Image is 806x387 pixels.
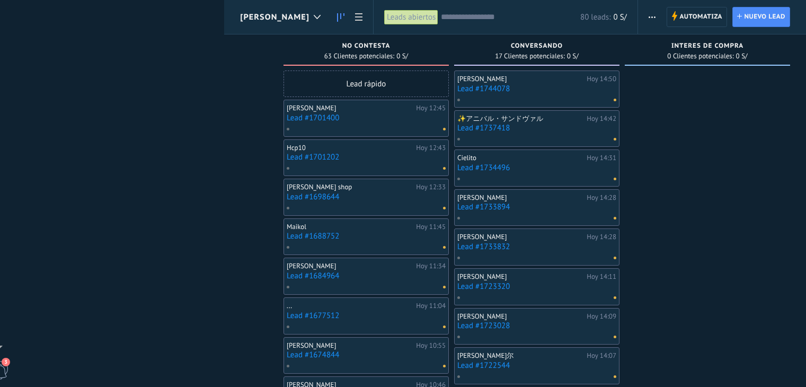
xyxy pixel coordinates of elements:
[736,53,748,59] span: 0 S/
[457,233,584,241] div: [PERSON_NAME]
[443,286,446,288] span: No hay nada asignado
[443,246,446,249] span: No hay nada asignado
[587,233,616,241] div: Hoy 14:28
[457,242,616,251] a: Lead #1733832
[744,7,785,27] span: Nuevo lead
[416,262,446,270] div: Hoy 11:34
[287,232,446,241] a: Lead #1688752
[287,183,413,191] div: [PERSON_NAME] shop
[587,272,616,281] div: Hoy 14:11
[396,53,408,59] span: 0 S/
[614,336,616,338] span: No hay nada asignado
[457,272,584,281] div: [PERSON_NAME]
[587,154,616,162] div: Hoy 14:31
[287,113,446,122] a: Lead #1701400
[287,302,413,310] div: ...
[613,12,626,22] span: 0 S/
[416,144,446,152] div: Hoy 12:43
[416,341,446,350] div: Hoy 10:55
[567,53,579,59] span: 0 S/
[324,53,394,59] span: 63 Clientes potenciales:
[457,124,616,133] a: Lead #1737418
[457,282,616,291] a: Lead #1723320
[457,163,616,172] a: Lead #1734496
[287,350,446,359] a: Lead #1674844
[287,262,413,270] div: [PERSON_NAME]
[587,115,616,123] div: Hoy 14:42
[384,10,438,25] div: Leads abiertos
[457,75,584,83] div: [PERSON_NAME]
[443,167,446,170] span: No hay nada asignado
[443,365,446,367] span: No hay nada asignado
[416,183,446,191] div: Hoy 12:33
[284,71,449,97] div: Lead rápido
[587,351,616,360] div: Hoy 14:07
[614,217,616,219] span: No hay nada asignado
[614,257,616,259] span: No hay nada asignado
[457,154,584,162] div: Cielito
[457,361,616,370] a: Lead #1722544
[287,341,413,350] div: [PERSON_NAME]
[667,7,727,27] a: Automatiza
[342,42,391,50] span: No contesta
[667,53,733,59] span: 0 Clientes potenciales:
[495,53,565,59] span: 17 Clientes potenciales:
[614,375,616,378] span: No hay nada asignado
[457,312,584,321] div: [PERSON_NAME]
[416,302,446,310] div: Hoy 11:04
[457,351,584,360] div: [PERSON_NAME]尔
[443,128,446,130] span: No hay nada asignado
[287,223,413,231] div: Maikol
[416,104,446,112] div: Hoy 12:45
[614,99,616,101] span: No hay nada asignado
[511,42,563,50] span: Conversando
[587,75,616,83] div: Hoy 14:50
[614,296,616,299] span: No hay nada asignado
[457,193,584,202] div: [PERSON_NAME]
[457,321,616,330] a: Lead #1723028
[287,311,446,320] a: Lead #1677512
[443,207,446,209] span: No hay nada asignado
[587,312,616,321] div: Hoy 14:09
[416,223,446,231] div: Hoy 11:45
[630,42,785,51] div: Interes de compra
[287,104,413,112] div: [PERSON_NAME]
[240,12,309,22] span: [PERSON_NAME]
[459,42,614,51] div: Conversando
[732,7,790,27] a: Nuevo lead
[457,84,616,93] a: Lead #1744078
[289,42,444,51] div: No contesta
[287,153,446,162] a: Lead #1701202
[580,12,610,22] span: 80 leads:
[587,193,616,202] div: Hoy 14:28
[2,358,10,366] span: 3
[679,7,722,27] span: Automatiza
[671,42,743,50] span: Interes de compra
[457,115,584,123] div: ✨アニバル・サンドヴァル
[287,144,413,152] div: Hcp10
[287,192,446,201] a: Lead #1698644
[614,138,616,140] span: No hay nada asignado
[443,326,446,328] span: No hay nada asignado
[614,178,616,180] span: No hay nada asignado
[457,203,616,212] a: Lead #1733894
[287,271,446,280] a: Lead #1684964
